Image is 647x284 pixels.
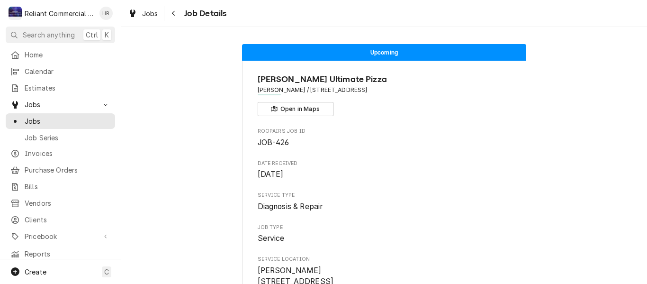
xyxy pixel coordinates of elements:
div: Reliant Commercial Appliance Repair LLC [25,9,94,18]
span: Address [258,86,511,94]
a: Reports [6,246,115,262]
span: Roopairs Job ID [258,128,511,135]
button: Search anythingCtrlK [6,27,115,43]
span: C [104,267,109,277]
a: Bills [6,179,115,194]
span: Search anything [23,30,75,40]
span: Diagnosis & Repair [258,202,323,211]
a: Job Series [6,130,115,146]
a: Vendors [6,195,115,211]
div: Client Information [258,73,511,116]
span: Create [25,268,46,276]
span: Estimates [25,83,110,93]
span: Purchase Orders [25,165,110,175]
a: Calendar [6,64,115,79]
span: K [105,30,109,40]
span: Service Type [258,201,511,212]
span: Service Type [258,192,511,199]
a: Go to Jobs [6,97,115,112]
span: Job Type [258,224,511,231]
span: Reports [25,249,110,259]
div: Status [242,44,526,61]
div: Service Type [258,192,511,212]
a: Home [6,47,115,63]
a: Purchase Orders [6,162,115,178]
span: Clients [25,215,110,225]
a: Jobs [6,113,115,129]
span: Job Series [25,133,110,143]
span: Vendors [25,198,110,208]
a: Jobs [124,6,162,21]
a: Go to Pricebook [6,229,115,244]
div: Reliant Commercial Appliance Repair LLC's Avatar [9,7,22,20]
span: Home [25,50,110,60]
span: Pricebook [25,231,96,241]
span: Roopairs Job ID [258,137,511,148]
span: Service [258,234,285,243]
span: Calendar [25,66,110,76]
div: Roopairs Job ID [258,128,511,148]
div: Job Type [258,224,511,244]
a: Invoices [6,146,115,161]
div: R [9,7,22,20]
span: Ctrl [86,30,98,40]
span: Date Received [258,160,511,167]
div: Date Received [258,160,511,180]
span: Upcoming [370,49,398,55]
span: Name [258,73,511,86]
span: Service Location [258,256,511,263]
div: HR [99,7,113,20]
span: Date Received [258,169,511,180]
span: Jobs [25,116,110,126]
span: Job Details [181,7,227,20]
span: JOB-426 [258,138,289,147]
span: Job Type [258,233,511,244]
button: Open in Maps [258,102,333,116]
span: [DATE] [258,170,284,179]
span: Invoices [25,148,110,158]
a: Clients [6,212,115,228]
span: Jobs [25,100,96,110]
span: Bills [25,182,110,192]
div: Heath Reed's Avatar [99,7,113,20]
button: Navigate back [166,6,181,21]
span: Jobs [142,9,158,18]
a: Estimates [6,80,115,96]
